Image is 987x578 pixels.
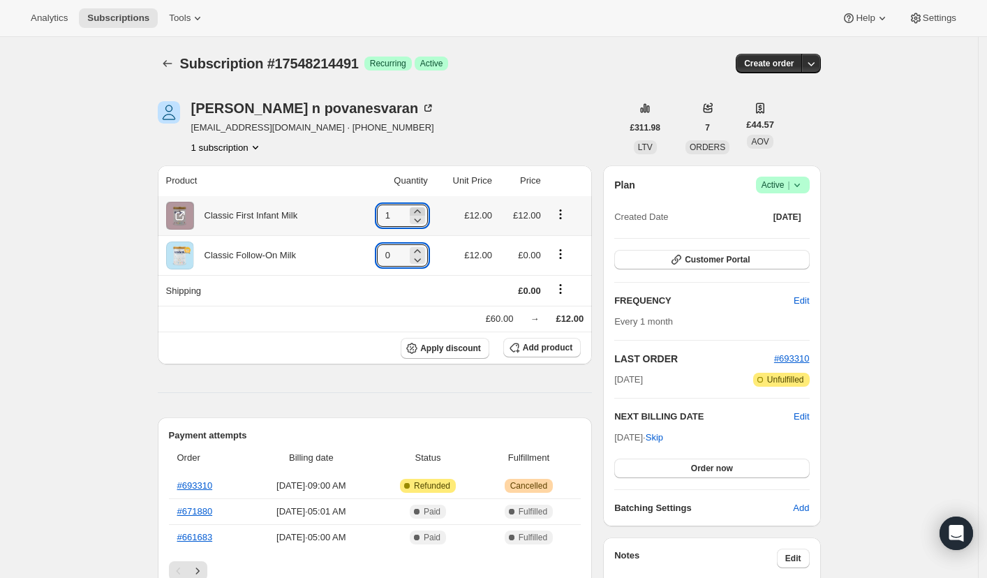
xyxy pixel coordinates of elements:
button: Analytics [22,8,76,28]
span: Subscription #17548214491 [180,56,359,71]
span: £44.57 [746,118,774,132]
span: Active [762,178,804,192]
button: £311.98 [622,118,669,138]
span: Refunded [414,480,450,491]
span: | [787,179,789,191]
button: Customer Portal [614,250,809,269]
h6: Batching Settings [614,501,793,515]
span: [EMAIL_ADDRESS][DOMAIN_NAME] · [PHONE_NUMBER] [191,121,436,135]
button: Apply discount [401,338,489,359]
span: Customer Portal [685,254,750,265]
button: Subscriptions [79,8,158,28]
span: Fulfilled [519,532,547,543]
th: Product [158,165,352,196]
h2: NEXT BILLING DATE [614,410,794,424]
span: [DATE] · 05:01 AM [251,505,371,519]
span: [DATE] [773,212,801,223]
span: Fulfillment [485,451,573,465]
h2: LAST ORDER [614,352,774,366]
span: [DATE] · [614,432,663,443]
div: £60.00 [486,312,514,326]
button: Shipping actions [549,281,572,297]
span: £311.98 [630,122,660,133]
button: Tools [161,8,213,28]
div: [PERSON_NAME] n povanesvaran [191,101,436,115]
button: [DATE] [765,207,810,227]
span: Skip [646,431,663,445]
button: Edit [785,290,817,312]
span: [DATE] · 05:00 AM [251,531,371,544]
span: [DATE] · 09:00 AM [251,479,371,493]
span: £12.00 [464,250,492,260]
button: Add [785,497,817,519]
span: £12.00 [513,210,541,221]
img: product img [166,202,194,230]
span: £12.00 [464,210,492,221]
span: ORDERS [690,142,725,152]
a: #671880 [177,506,213,517]
button: Product actions [549,207,572,222]
span: Order now [691,463,733,474]
div: Classic Follow-On Milk [194,249,296,262]
h2: Payment attempts [169,429,581,443]
span: Active [420,58,443,69]
span: Apply discount [420,343,481,354]
span: Fulfilled [519,506,547,517]
span: Edit [794,294,809,308]
span: Create order [744,58,794,69]
h2: Plan [614,178,635,192]
span: LTV [638,142,653,152]
button: Help [833,8,897,28]
span: Analytics [31,13,68,24]
button: Subscriptions [158,54,177,73]
button: Product actions [549,246,572,262]
span: Nethiya rubinee n povanesvaran [158,101,180,124]
span: £0.00 [518,250,541,260]
span: Paid [424,506,440,517]
button: Edit [794,410,809,424]
th: Shipping [158,275,352,306]
span: Help [856,13,875,24]
span: Subscriptions [87,13,149,24]
button: Product actions [191,140,262,154]
button: Order now [614,459,809,478]
span: AOV [751,137,769,147]
button: Edit [777,549,810,568]
span: Unfulfilled [767,374,804,385]
div: → [530,312,539,326]
h2: FREQUENCY [614,294,794,308]
img: product img [166,242,194,269]
th: Quantity [352,165,432,196]
span: Recurring [370,58,406,69]
button: #693310 [774,352,810,366]
span: £12.00 [556,313,584,324]
span: Every 1 month [614,316,673,327]
button: Add product [503,338,581,357]
a: #661683 [177,532,213,542]
span: Cancelled [510,480,547,491]
button: Skip [637,427,671,449]
span: [DATE] [614,373,643,387]
th: Unit Price [432,165,496,196]
span: Created Date [614,210,668,224]
span: £0.00 [518,286,541,296]
span: Edit [785,553,801,564]
span: Tools [169,13,191,24]
span: Status [379,451,476,465]
div: Open Intercom Messenger [940,517,973,550]
a: #693310 [177,480,213,491]
h3: Notes [614,549,777,568]
span: Settings [923,13,956,24]
span: Paid [424,532,440,543]
a: #693310 [774,353,810,364]
span: Add [793,501,809,515]
th: Order [169,443,248,473]
th: Price [496,165,545,196]
span: Billing date [251,451,371,465]
button: Create order [736,54,802,73]
span: 7 [705,122,710,133]
button: 7 [697,118,718,138]
div: Classic First Infant Milk [194,209,298,223]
